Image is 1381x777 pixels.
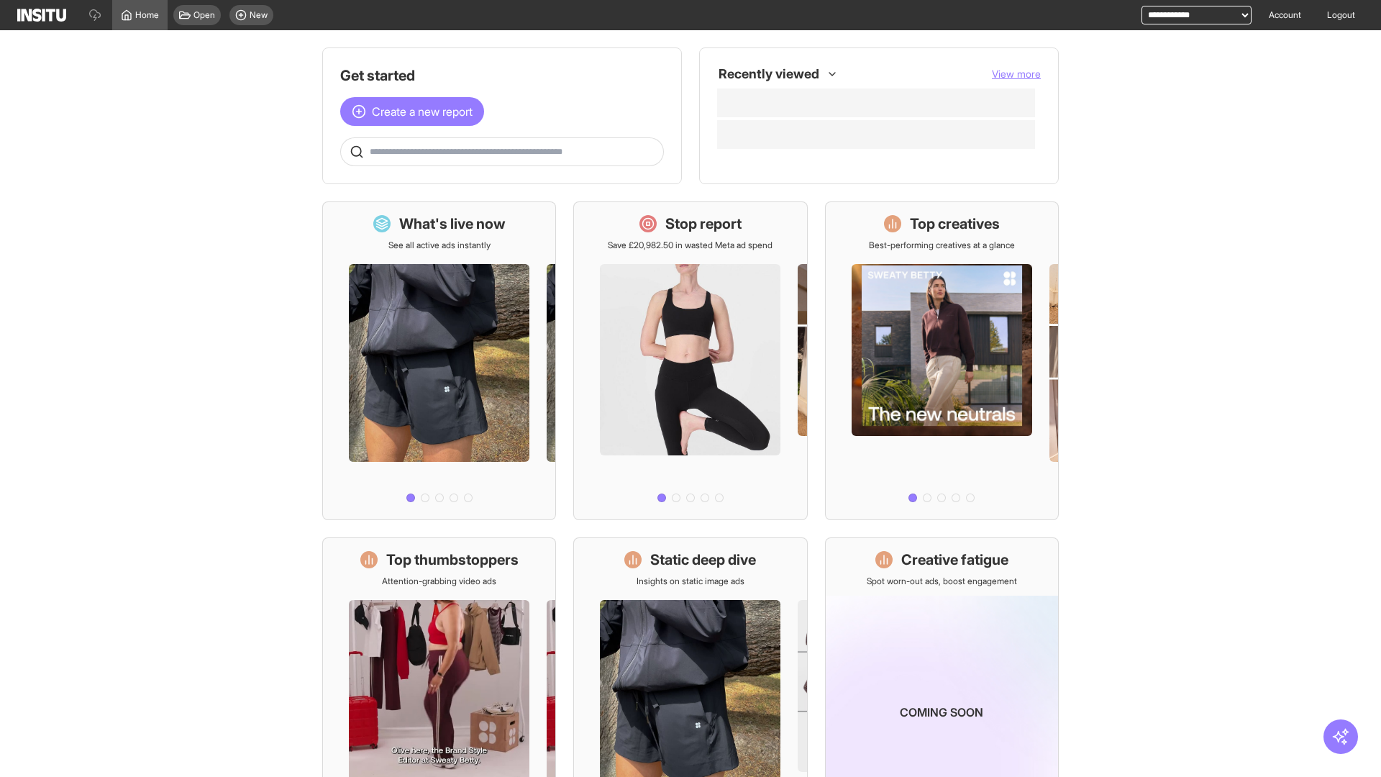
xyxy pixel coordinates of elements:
span: New [250,9,268,21]
h1: Get started [340,65,664,86]
span: Open [193,9,215,21]
a: Top creativesBest-performing creatives at a glance [825,201,1059,520]
a: Stop reportSave £20,982.50 in wasted Meta ad spend [573,201,807,520]
p: Save £20,982.50 in wasted Meta ad spend [608,240,772,251]
button: View more [992,67,1041,81]
a: What's live nowSee all active ads instantly [322,201,556,520]
h1: What's live now [399,214,506,234]
span: Home [135,9,159,21]
h1: Stop report [665,214,742,234]
p: See all active ads instantly [388,240,491,251]
p: Best-performing creatives at a glance [869,240,1015,251]
img: Logo [17,9,66,22]
span: Create a new report [372,103,473,120]
button: Create a new report [340,97,484,126]
h1: Static deep dive [650,550,756,570]
p: Attention-grabbing video ads [382,576,496,587]
span: View more [992,68,1041,80]
h1: Top creatives [910,214,1000,234]
h1: Top thumbstoppers [386,550,519,570]
p: Insights on static image ads [637,576,744,587]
